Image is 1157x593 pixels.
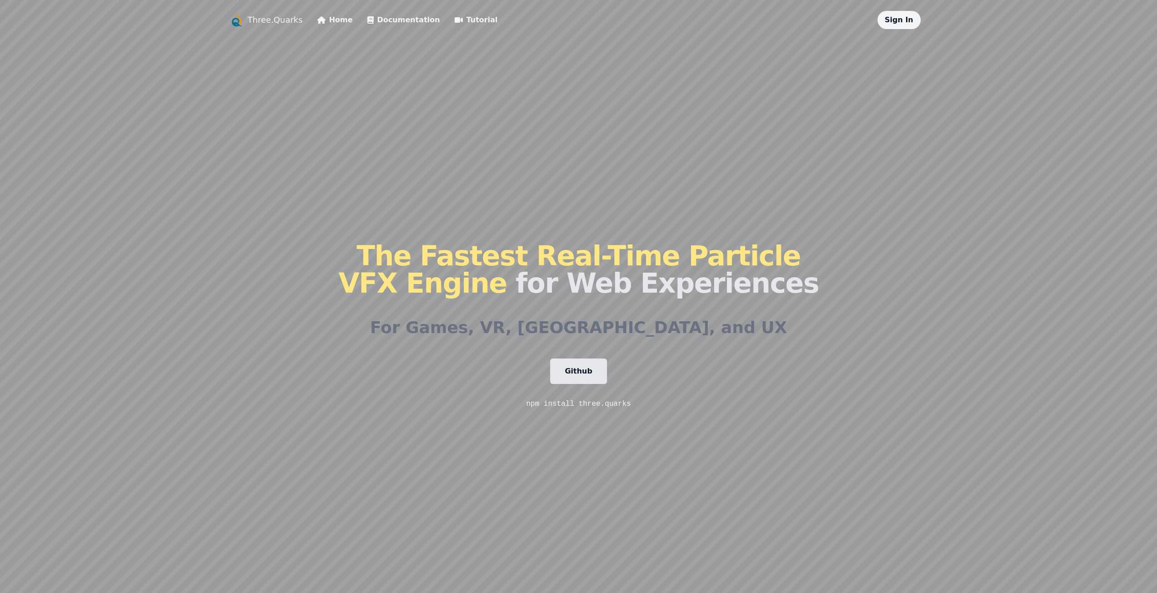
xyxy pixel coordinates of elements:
[367,15,440,25] a: Documentation
[550,359,607,384] a: Github
[885,15,913,24] a: Sign In
[526,400,631,408] code: npm install three.quarks
[317,15,353,25] a: Home
[370,319,787,337] h2: For Games, VR, [GEOGRAPHIC_DATA], and UX
[338,240,801,299] span: The Fastest Real-Time Particle VFX Engine
[248,14,303,26] a: Three.Quarks
[455,15,498,25] a: Tutorial
[338,242,818,297] h1: for Web Experiences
